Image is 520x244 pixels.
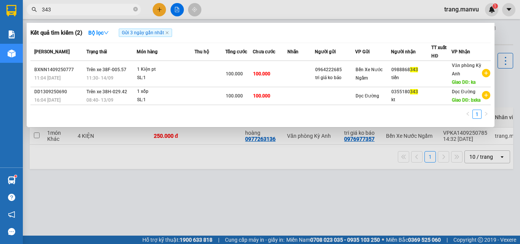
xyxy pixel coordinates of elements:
img: warehouse-icon [8,49,16,57]
div: 0964222685 [315,66,355,74]
span: Văn phòng Kỳ Anh [452,63,481,77]
strong: Bộ lọc [88,30,109,36]
span: left [466,112,470,116]
span: Thu hộ [195,49,209,54]
span: 08:40 - 13/09 [86,97,113,103]
span: Món hàng [137,49,158,54]
input: Tìm tên, số ĐT hoặc mã đơn [42,5,132,14]
div: tri giá ko báo [315,74,355,82]
div: SL: 1 [137,96,194,104]
span: Gửi 3 ngày gần nhất [119,29,172,37]
span: right [484,112,488,116]
span: plus-circle [482,91,490,99]
div: 0988868 [391,66,431,74]
span: TT xuất HĐ [431,45,447,59]
span: 100.000 [253,71,270,77]
span: VP Nhận [451,49,470,54]
li: 1 [472,110,482,119]
span: notification [8,211,15,218]
sup: 1 [14,175,17,177]
span: Người gửi [315,49,336,54]
h3: Kết quả tìm kiếm ( 2 ) [30,29,82,37]
span: 343 [410,67,418,72]
span: 100.000 [253,93,270,99]
button: left [463,110,472,119]
li: Previous Page [463,110,472,119]
span: Trên xe 38F-005.57 [86,67,126,72]
img: solution-icon [8,30,16,38]
span: Người nhận [391,49,416,54]
span: search [32,7,37,12]
span: Giao DĐ: ka [452,80,475,85]
span: 11:04 [DATE] [34,75,61,81]
div: BXNN1409250777 [34,66,84,74]
a: 1 [473,110,481,118]
span: Dọc Đường [356,93,379,99]
span: Dọc Đường [452,89,475,94]
span: down [104,30,109,35]
span: Trên xe 38H-029.42 [86,89,127,94]
span: Bến Xe Nước Ngầm [356,67,383,81]
span: 16:04 [DATE] [34,97,61,103]
li: Next Page [482,110,491,119]
span: Giao DĐ: bxka [452,97,480,103]
div: SL: 1 [137,74,194,82]
div: tiến [391,74,431,82]
span: Tổng cước [225,49,247,54]
img: logo-vxr [6,5,16,16]
span: message [8,228,15,235]
span: close [165,31,169,35]
div: 0355180 [391,88,431,96]
span: 100.000 [226,71,243,77]
span: close-circle [133,7,138,11]
span: Chưa cước [253,49,275,54]
span: [PERSON_NAME] [34,49,70,54]
span: plus-circle [482,69,490,77]
div: 1 Kiện pt [137,65,194,74]
div: DD1309250690 [34,88,84,96]
button: Bộ lọcdown [82,27,115,39]
span: 11:30 - 14/09 [86,75,113,81]
div: kt [391,96,431,104]
span: Nhãn [287,49,298,54]
span: question-circle [8,194,15,201]
span: Trạng thái [86,49,107,54]
button: right [482,110,491,119]
span: close-circle [133,6,138,13]
img: warehouse-icon [8,176,16,184]
div: 1 xốp [137,88,194,96]
span: 343 [410,89,418,94]
span: 100.000 [226,93,243,99]
span: VP Gửi [355,49,370,54]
